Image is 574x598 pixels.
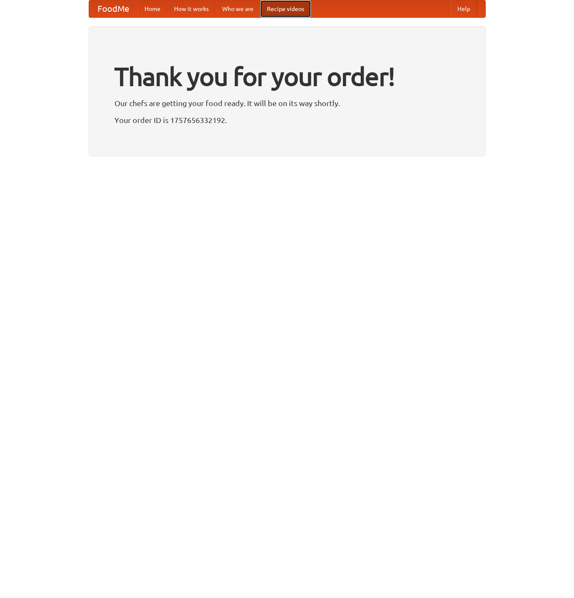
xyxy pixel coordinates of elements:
[167,0,215,17] a: How it works
[114,97,460,109] p: Our chefs are getting your food ready. It will be on its way shortly.
[114,56,460,97] h1: Thank you for your order!
[89,0,138,17] a: FoodMe
[138,0,167,17] a: Home
[451,0,477,17] a: Help
[215,0,260,17] a: Who we are
[114,114,460,126] p: Your order ID is 1757656332192.
[260,0,311,17] a: Recipe videos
